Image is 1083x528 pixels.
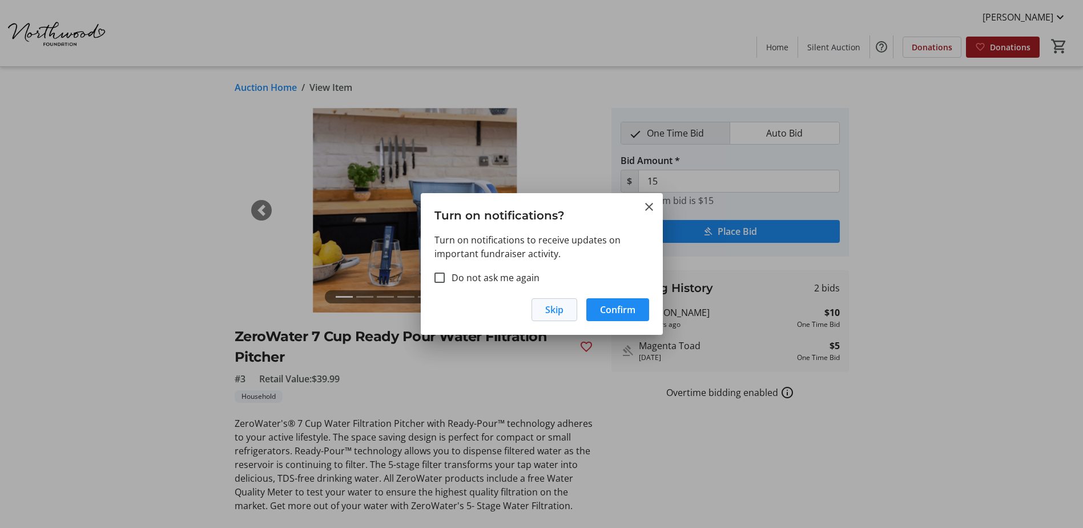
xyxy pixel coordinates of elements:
h3: Turn on notifications? [421,193,663,233]
label: Do not ask me again [445,271,540,285]
button: Confirm [586,298,649,321]
span: Skip [545,303,563,317]
p: Turn on notifications to receive updates on important fundraiser activity. [434,233,649,261]
span: Confirm [600,303,635,317]
button: Close [642,200,656,214]
button: Skip [532,298,577,321]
